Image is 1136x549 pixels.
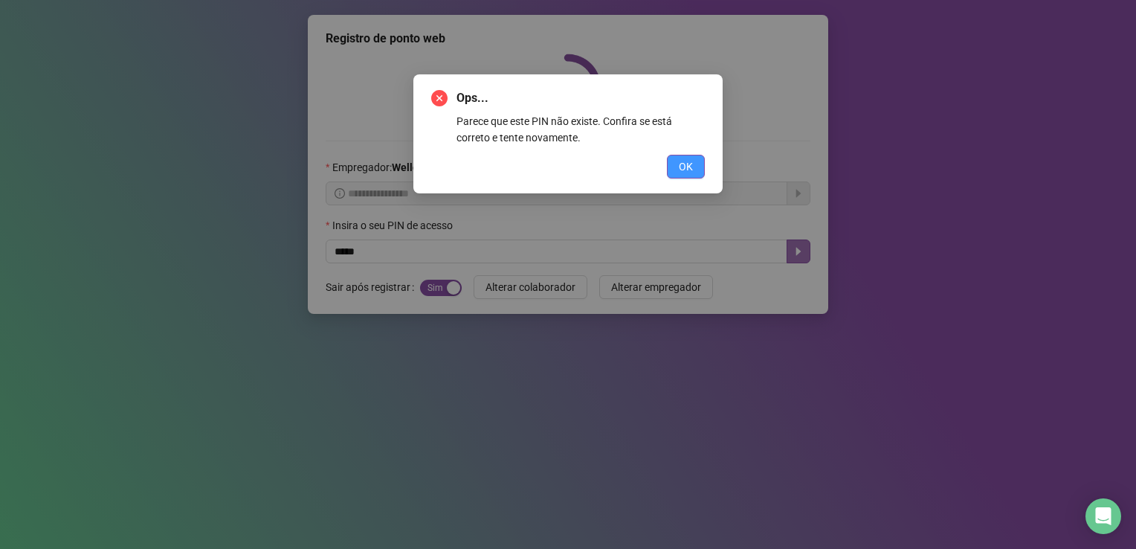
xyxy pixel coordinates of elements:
div: Open Intercom Messenger [1085,498,1121,534]
span: OK [679,158,693,175]
button: OK [667,155,705,179]
span: close-circle [431,90,448,106]
div: Parece que este PIN não existe. Confira se está correto e tente novamente. [456,113,705,146]
span: Ops... [456,89,705,107]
